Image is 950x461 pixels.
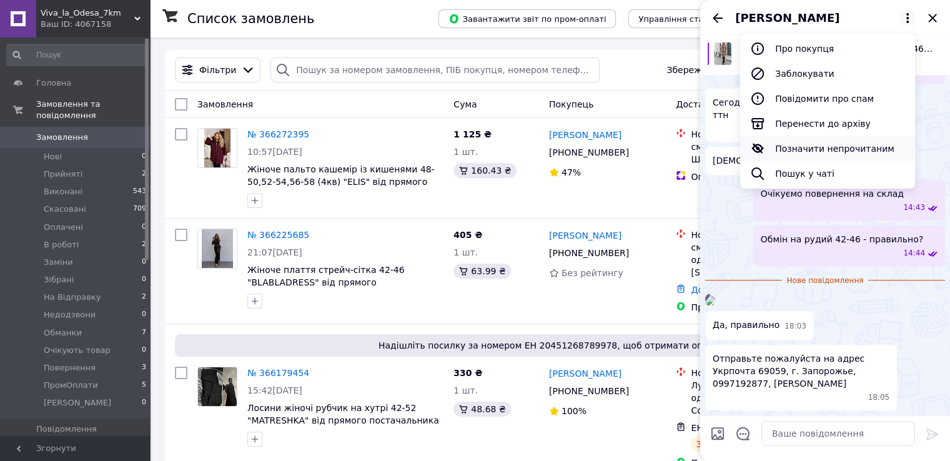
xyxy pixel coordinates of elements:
span: Отправьте пожалуйста на адрес Укрпочта 69059, г. Запорожье, 0997192877, [PERSON_NAME] [713,352,889,390]
a: Лосини жіночі рубчик на хутрі 42-52 "MATRESHKA" від прямого постачальника [247,403,439,425]
span: 709 [133,204,146,215]
span: 3 [142,362,146,374]
span: Замовлення [36,132,88,143]
button: Назад [710,11,725,26]
input: Пошук [6,44,147,66]
span: 0 [142,151,146,162]
span: 18:03 12.10.2025 [784,321,806,332]
div: Оплатити частинами [691,171,818,183]
span: Недодзвони [44,309,96,320]
span: Оплачені [44,222,83,233]
span: 1 125 ₴ [453,129,492,139]
span: 2 [142,239,146,250]
a: [PERSON_NAME] [549,367,621,380]
div: [PHONE_NUMBER] [547,144,631,161]
span: [PERSON_NAME] [735,10,839,26]
span: Обмін на рудий 42-46 - правильно? [761,233,923,245]
a: Фото товару [197,229,237,269]
span: Повернення [44,362,96,374]
span: ПромОплати [44,380,98,391]
span: Повідомлення [36,424,97,435]
button: Закрити [925,11,940,26]
input: Пошук за номером замовлення, ПІБ покупця, номером телефону, Email, номером накладної [270,57,600,82]
span: [PERSON_NAME] [44,397,111,409]
button: Відкрити шаблони відповідей [735,425,751,442]
span: 330 ₴ [453,368,482,378]
a: Фото товару [197,128,237,168]
span: Обманки [44,327,82,339]
span: [DEMOGRAPHIC_DATA]) [713,154,816,167]
span: В роботі [44,239,79,250]
div: смт. Ратне, №2 (до 30 кг на одне місце): вул. [STREET_ADDRESS] [691,241,818,279]
span: Зібрані [44,274,74,285]
div: 63.99 ₴ [453,264,510,279]
span: Viva_la_Odesa_7km [41,7,134,19]
span: 1 шт. [453,147,478,157]
span: 405 ₴ [453,230,482,240]
span: 0 [142,274,146,285]
span: 2 [142,169,146,180]
button: Управління статусами [628,9,744,28]
button: Повідомити про спам [740,86,915,111]
div: Луцьк, №3 (до 30 кг на одне місце): просп. Соборності, 1-А [691,379,818,417]
span: Жіноче плаття стрейч-сітка 42-46 "BLABLADRESS" від прямого постачальника [247,265,405,300]
span: 10:57[DATE] [247,147,302,157]
a: № 366179454 [247,368,309,378]
span: Очікуємо повернення на склад [761,187,904,200]
span: 0 [142,257,146,268]
h1: Список замовлень [187,11,314,26]
div: [PHONE_NUMBER] [547,244,631,262]
div: 48.68 ₴ [453,402,510,417]
img: Фото товару [198,367,237,406]
a: № 366272395 [247,129,309,139]
button: Позначити непрочитаним [740,136,915,161]
span: Очікують товар [44,345,111,356]
span: 14:43 12.10.2025 [903,202,925,213]
span: 21:07[DATE] [247,247,302,257]
span: Управління статусами [638,14,734,24]
span: Нові [44,151,62,162]
span: Нове повідомлення [782,275,869,286]
span: 0 [142,222,146,233]
span: На Відправку [44,292,101,303]
button: Про покупця [740,36,915,61]
button: Перенести до архіву [740,111,915,136]
button: Заблокувати [740,61,915,86]
button: [PERSON_NAME] [735,10,915,26]
a: Додати ЕН [691,285,740,295]
div: Заплановано [691,437,761,452]
span: 5 [142,380,146,391]
span: Заміни [44,257,73,268]
span: 0 [142,309,146,320]
span: 100% [562,406,586,416]
span: 7 [142,327,146,339]
img: 6816098099_plattya-sorochka-kashemir-u.jpg [714,42,731,65]
img: Фото товару [202,229,233,268]
button: Завантажити звіт по пром-оплаті [438,9,616,28]
div: Нова Пошта [691,229,818,241]
span: Сегодня вам отправлю, скину номер ттн [713,96,889,121]
span: 14:44 12.10.2025 [903,248,925,259]
span: 2 [142,292,146,303]
span: Завантажити звіт по пром-оплаті [448,13,606,24]
span: Фільтри [199,64,236,76]
span: Доставка та оплата [676,99,768,109]
span: Замовлення [197,99,253,109]
span: Скасовані [44,204,86,215]
span: Надішліть посилку за номером ЕН 20451268789978, щоб отримати оплату [180,339,923,352]
span: 0 [142,397,146,409]
span: ЕН: 20 4512 6878 9978 [691,423,795,433]
a: Жіноче пальто кашемір із кишенями 48-50,52-54,56-58 (4кв) "ELIS" від прямого постачальника [247,164,435,199]
div: смт. Богородчани, №1: вул. Шевченка, 5 Б [691,141,818,166]
div: [PHONE_NUMBER] [547,382,631,400]
img: b83380a3-71f0-4b57-94aa-a24c7c7b60f7_w500_h500 [705,295,715,305]
span: Да, правильно [713,319,779,332]
span: 47% [562,167,581,177]
span: 18:05 12.10.2025 [868,392,890,403]
span: Покупець [549,99,593,109]
span: 1 шт. [453,385,478,395]
span: 15:42[DATE] [247,385,302,395]
div: Ваш ID: 4067158 [41,19,150,30]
